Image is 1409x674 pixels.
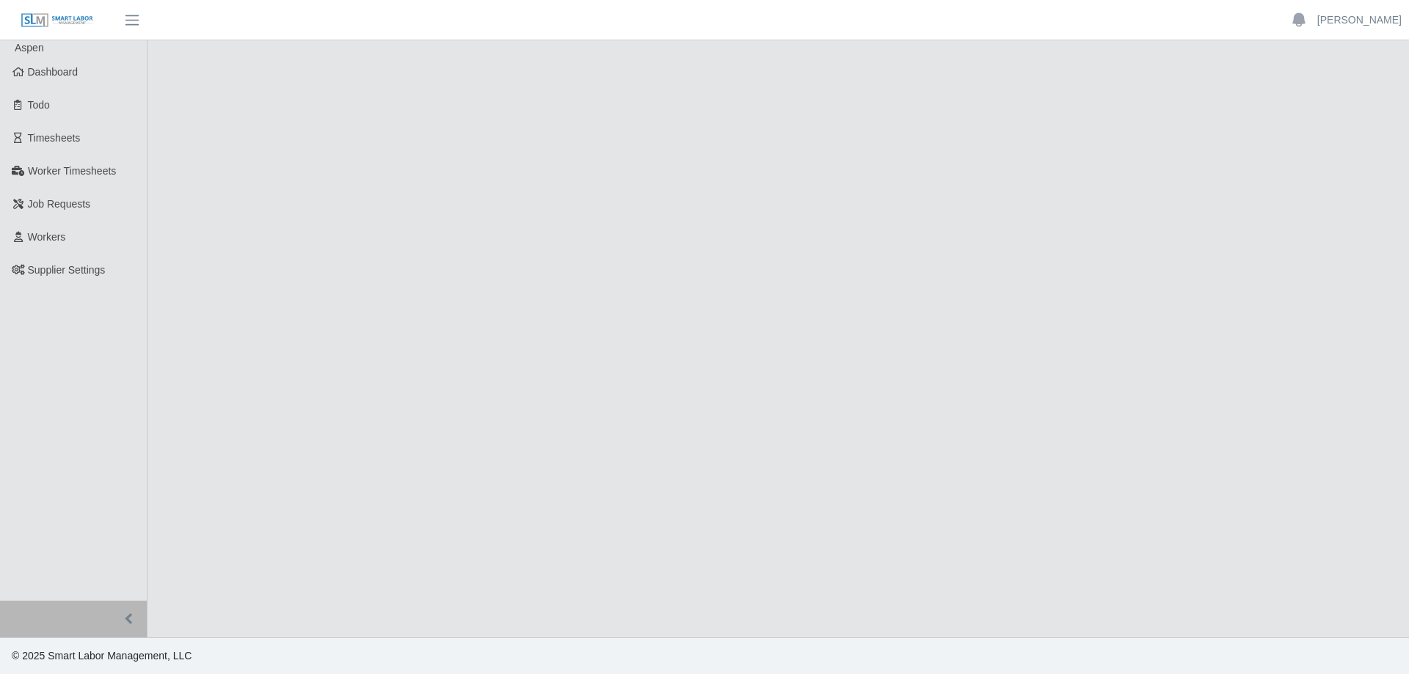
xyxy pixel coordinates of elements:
span: Workers [28,231,66,243]
a: [PERSON_NAME] [1317,12,1402,28]
span: Supplier Settings [28,264,106,276]
span: Job Requests [28,198,91,210]
span: Todo [28,99,50,111]
span: © 2025 Smart Labor Management, LLC [12,650,192,662]
span: Timesheets [28,132,81,144]
span: Dashboard [28,66,79,78]
img: SLM Logo [21,12,94,29]
span: Aspen [15,42,44,54]
span: Worker Timesheets [28,165,116,177]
